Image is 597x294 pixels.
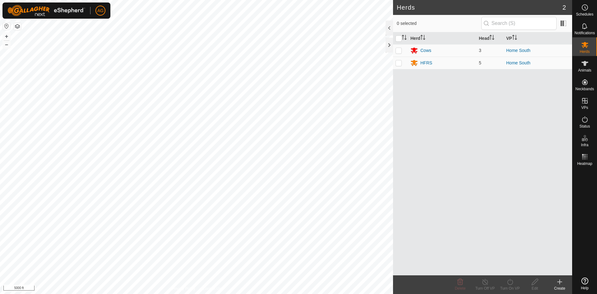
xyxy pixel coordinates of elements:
button: + [3,33,10,40]
span: Delete [455,286,466,291]
th: VP [504,32,572,44]
h2: Herds [397,4,562,11]
span: VPs [581,106,588,110]
p-sorticon: Activate to sort [402,36,407,41]
span: 0 selected [397,20,481,27]
input: Search (S) [481,17,557,30]
span: Help [581,286,589,290]
img: Gallagher Logo [7,5,85,16]
div: Create [547,286,572,291]
span: 5 [479,60,481,65]
th: Herd [408,32,476,44]
span: Heatmap [577,162,592,166]
span: Herds [580,50,590,54]
div: Turn Off VP [473,286,497,291]
div: Edit [522,286,547,291]
button: – [3,41,10,48]
button: Reset Map [3,22,10,30]
span: AG [97,7,104,14]
div: HFRS [420,60,432,66]
a: Home South [506,60,530,65]
button: Map Layers [14,23,21,30]
p-sorticon: Activate to sort [420,36,425,41]
span: Neckbands [575,87,594,91]
div: Turn On VP [497,286,522,291]
span: 2 [562,3,566,12]
span: Infra [581,143,588,147]
p-sorticon: Activate to sort [489,36,494,41]
a: Contact Us [203,286,221,292]
span: Schedules [576,12,593,16]
a: Privacy Policy [172,286,195,292]
span: Notifications [575,31,595,35]
th: Head [476,32,504,44]
a: Help [572,275,597,292]
a: Home South [506,48,530,53]
span: Animals [578,68,591,72]
div: Cows [420,47,431,54]
span: Status [579,124,590,128]
span: 3 [479,48,481,53]
p-sorticon: Activate to sort [512,36,517,41]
